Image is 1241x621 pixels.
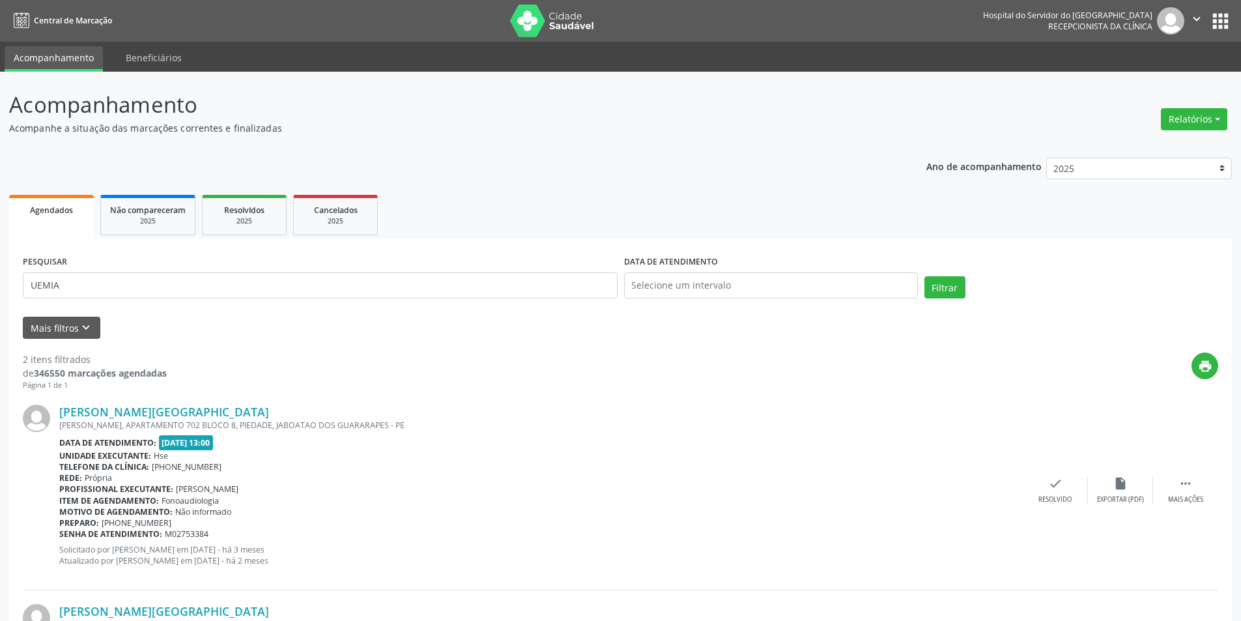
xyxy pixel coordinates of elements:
b: Senha de atendimento: [59,528,162,540]
img: img [23,405,50,432]
i: keyboard_arrow_down [79,321,93,335]
b: Preparo: [59,517,99,528]
button: Filtrar [924,276,965,298]
button:  [1184,7,1209,35]
i: print [1198,359,1212,373]
i:  [1178,476,1193,491]
input: Selecione um intervalo [624,272,918,298]
button: print [1191,353,1218,379]
p: Acompanhe a situação das marcações correntes e finalizadas [9,121,865,135]
a: [PERSON_NAME][GEOGRAPHIC_DATA] [59,604,269,618]
span: Recepcionista da clínica [1048,21,1152,32]
span: Própria [85,472,112,484]
span: Agendados [30,205,73,216]
img: img [1157,7,1184,35]
span: Fonoaudiologia [162,495,219,506]
b: Profissional executante: [59,484,173,495]
div: 2 itens filtrados [23,353,167,366]
span: [PHONE_NUMBER] [152,461,221,472]
span: [DATE] 13:00 [159,435,214,450]
button: apps [1209,10,1232,33]
i: insert_drive_file [1113,476,1128,491]
b: Item de agendamento: [59,495,159,506]
span: Hse [154,450,168,461]
b: Telefone da clínica: [59,461,149,472]
b: Data de atendimento: [59,437,156,448]
div: Página 1 de 1 [23,380,167,391]
div: 2025 [212,216,277,226]
strong: 346550 marcações agendadas [34,367,167,379]
div: Mais ações [1168,495,1203,504]
i: check [1048,476,1063,491]
span: Cancelados [314,205,358,216]
p: Acompanhamento [9,89,865,121]
p: Ano de acompanhamento [926,158,1042,174]
div: [PERSON_NAME], APARTAMENTO 702 BLOCO 8, PIEDADE, JABOATAO DOS GUARARAPES - PE [59,420,1023,431]
span: Central de Marcação [34,15,112,26]
div: 2025 [303,216,368,226]
span: [PHONE_NUMBER] [102,517,171,528]
span: Não informado [175,506,231,517]
button: Relatórios [1161,108,1227,130]
label: DATA DE ATENDIMENTO [624,252,718,272]
button: Mais filtroskeyboard_arrow_down [23,317,100,339]
div: Hospital do Servidor do [GEOGRAPHIC_DATA] [983,10,1152,21]
span: M02753384 [165,528,208,540]
span: Não compareceram [110,205,186,216]
span: Resolvidos [224,205,264,216]
b: Motivo de agendamento: [59,506,173,517]
div: 2025 [110,216,186,226]
b: Unidade executante: [59,450,151,461]
div: Resolvido [1038,495,1072,504]
a: Acompanhamento [5,46,103,72]
a: Beneficiários [117,46,191,69]
a: [PERSON_NAME][GEOGRAPHIC_DATA] [59,405,269,419]
p: Solicitado por [PERSON_NAME] em [DATE] - há 3 meses Atualizado por [PERSON_NAME] em [DATE] - há 2... [59,544,1023,566]
i:  [1190,12,1204,26]
a: Central de Marcação [9,10,112,31]
label: PESQUISAR [23,252,67,272]
input: Nome, código do beneficiário ou CPF [23,272,618,298]
div: de [23,366,167,380]
div: Exportar (PDF) [1097,495,1144,504]
span: [PERSON_NAME] [176,484,238,495]
b: Rede: [59,472,82,484]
